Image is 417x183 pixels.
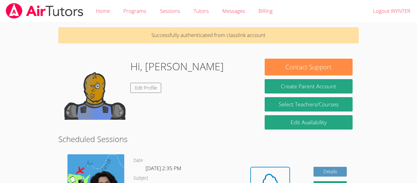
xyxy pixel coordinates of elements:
h2: Scheduled Sessions [58,133,359,145]
a: Edit Profile [130,83,161,93]
a: Edit Availability [265,115,353,130]
button: Create Parent Account [265,79,353,93]
span: [DATE] 2:35 PM [146,165,181,172]
a: Select Teachers/Courses [265,97,353,112]
p: Successfully authenticated from classlink account [58,27,359,43]
button: Contact Support [265,59,353,75]
h1: Hi, [PERSON_NAME] [130,59,224,74]
dt: Date [133,157,143,164]
a: Details [314,167,347,177]
dt: Subject [133,174,148,182]
img: airtutors_banner-c4298cdbf04f3fff15de1276eac7730deb9818008684d7c2e4769d2f7ddbe033.png [5,3,84,19]
img: default.png [64,59,125,120]
span: Messages [222,7,245,14]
